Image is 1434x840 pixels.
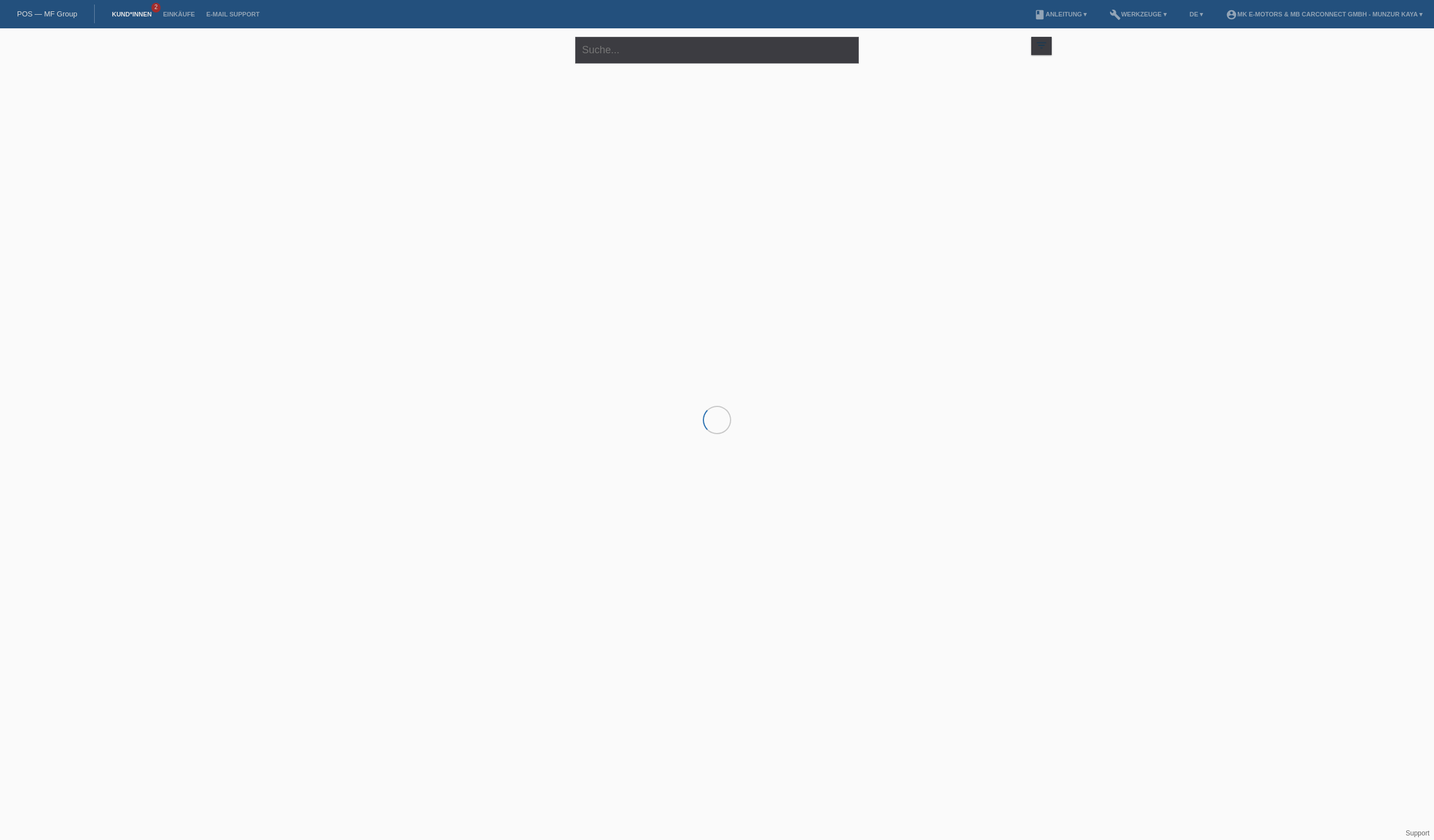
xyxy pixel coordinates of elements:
[1104,11,1172,18] a: buildWerkzeuge ▾
[1226,9,1237,20] i: account_circle
[1184,11,1209,18] a: DE ▾
[575,37,859,63] input: Suche...
[1035,39,1048,52] i: filter_list
[1028,11,1093,18] a: bookAnleitung ▾
[1034,9,1045,20] i: book
[157,11,200,18] a: Einkäufe
[17,10,77,18] a: POS — MF Group
[151,3,161,12] span: 2
[1220,11,1428,18] a: account_circleMK E-MOTORS & MB CarConnect GmbH - Munzur Kaya ▾
[201,11,265,18] a: E-Mail Support
[1406,829,1429,837] a: Support
[106,11,157,18] a: Kund*innen
[1110,9,1121,20] i: build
